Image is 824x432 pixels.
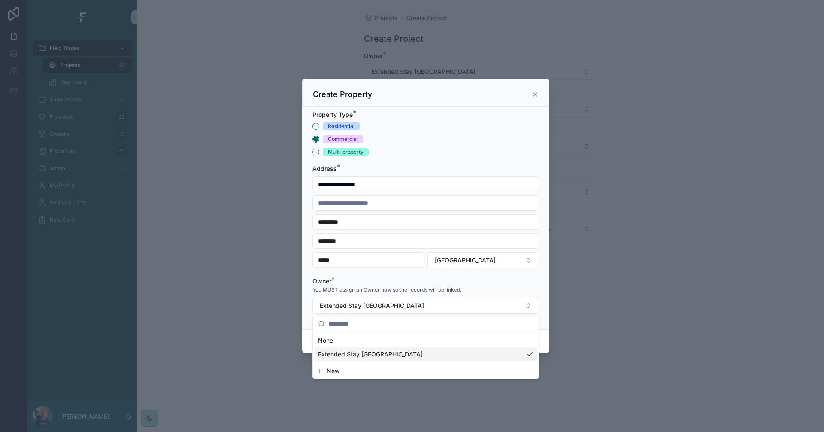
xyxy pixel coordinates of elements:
h3: Create Property [313,89,372,100]
div: Multi-property [328,148,364,156]
div: Residential [328,122,354,130]
div: None [315,334,537,347]
span: You MUST assign an Owner now so the records will be linked. [312,286,461,293]
span: Property Type [312,111,353,118]
div: Commercial [328,135,358,143]
span: Extended Stay [GEOGRAPHIC_DATA] [320,301,424,310]
span: Owner [312,277,331,285]
div: Suggestions [313,332,539,363]
span: Extended Stay [GEOGRAPHIC_DATA] [318,350,423,359]
button: Select Button [312,298,539,314]
button: Select Button [427,252,539,268]
span: [GEOGRAPHIC_DATA] [435,256,496,265]
button: New [316,367,535,375]
span: Address [312,165,337,172]
span: New [327,367,339,375]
